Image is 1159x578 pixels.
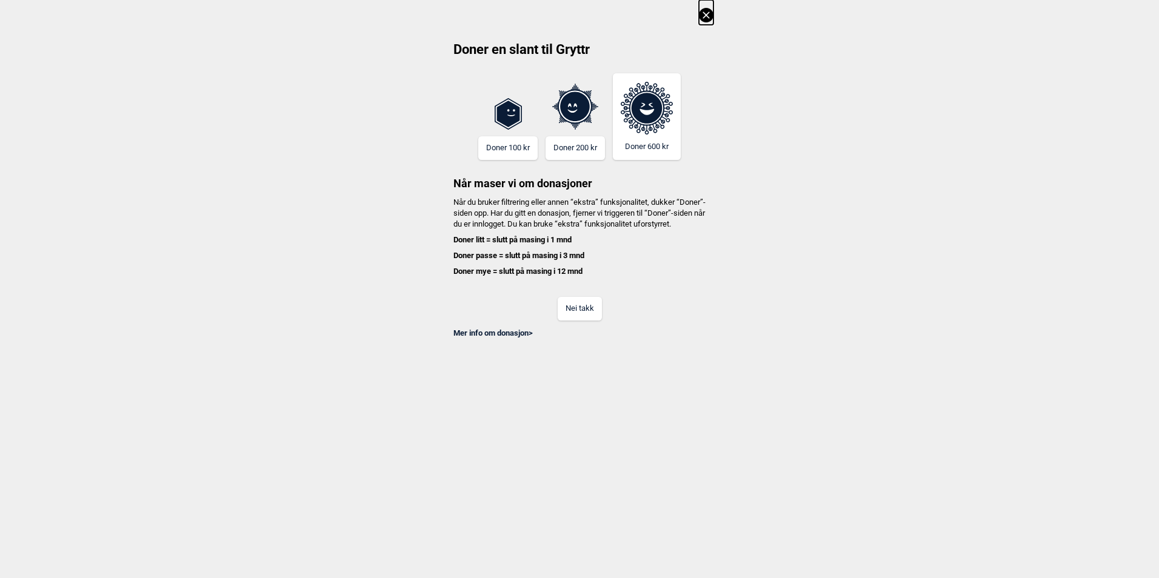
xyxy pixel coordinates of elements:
[613,73,681,160] button: Doner 600 kr
[446,41,713,67] h2: Doner en slant til Gryttr
[558,297,602,321] button: Nei takk
[453,251,584,260] b: Doner passe = slutt på masing i 3 mnd
[446,160,713,191] h3: Når maser vi om donasjoner
[546,136,605,160] button: Doner 200 kr
[446,197,713,277] h4: Når du bruker filtrering eller annen “ekstra” funksjonalitet, dukker “Doner”-siden opp. Har du gi...
[478,136,538,160] button: Doner 100 kr
[453,235,572,244] b: Doner litt = slutt på masing i 1 mnd
[453,328,533,337] a: Mer info om donasjon>
[453,267,583,276] b: Doner mye = slutt på masing i 12 mnd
